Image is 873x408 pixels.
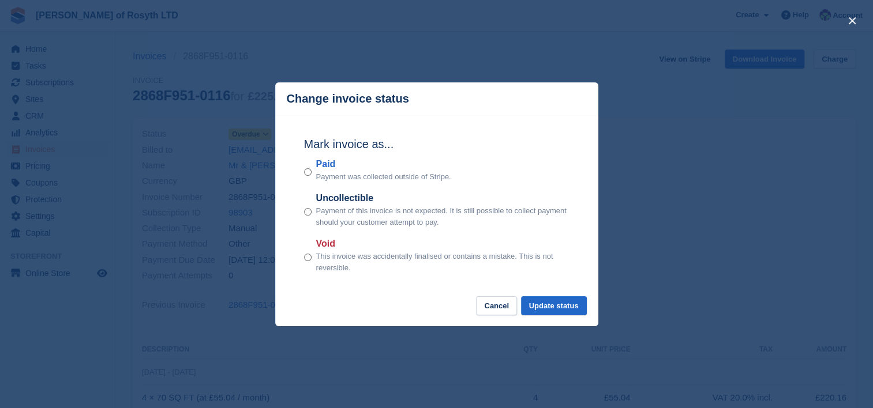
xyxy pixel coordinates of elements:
label: Uncollectible [316,191,569,205]
p: Change invoice status [287,92,409,105]
p: Payment was collected outside of Stripe. [316,171,451,183]
button: Cancel [476,296,517,315]
button: Update status [521,296,587,315]
label: Void [316,237,569,251]
h2: Mark invoice as... [304,135,569,153]
p: Payment of this invoice is not expected. It is still possible to collect payment should your cust... [316,205,569,228]
label: Paid [316,157,451,171]
p: This invoice was accidentally finalised or contains a mistake. This is not reversible. [316,251,569,273]
button: close [843,12,861,30]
